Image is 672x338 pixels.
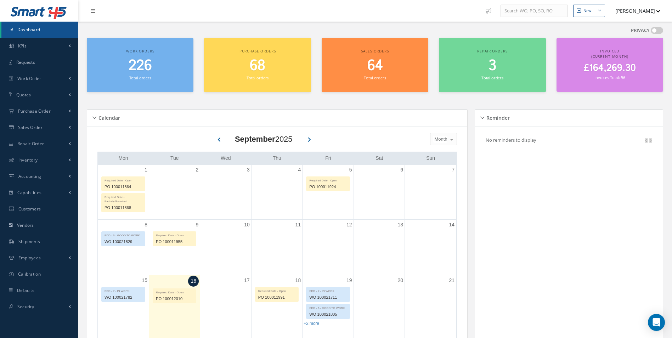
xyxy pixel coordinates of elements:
[361,49,389,53] span: Sales orders
[102,204,145,212] div: PO 100011868
[98,165,149,220] td: September 1, 2025
[294,275,303,286] a: September 18, 2025
[235,133,293,145] div: 2025
[303,165,354,220] td: September 5, 2025
[126,49,154,53] span: Work orders
[306,304,349,310] div: EDD - 6 - GOOD TO WORK
[18,206,41,212] span: Customers
[584,61,636,75] span: £164,269.30
[354,219,405,275] td: September 13, 2025
[102,183,145,191] div: PO 100011864
[648,314,665,331] div: Open Intercom Messenger
[149,219,200,275] td: September 9, 2025
[17,75,41,81] span: Work Order
[271,154,283,163] a: Thursday
[489,56,496,76] span: 3
[433,136,447,143] span: Month
[18,238,40,244] span: Shipments
[324,154,332,163] a: Friday
[354,165,405,220] td: September 6, 2025
[251,219,302,275] td: September 11, 2025
[306,293,349,302] div: WO 100021711
[255,293,298,302] div: PO 100011991
[367,56,383,76] span: 64
[557,38,663,92] a: Invoiced (Current Month) £164,269.30 Invoices Total: 56
[235,135,275,143] b: September
[304,321,319,326] a: Show 2 more events
[600,49,619,53] span: Invoiced
[143,165,149,175] a: September 1, 2025
[153,295,196,303] div: PO 100012010
[16,92,31,98] span: Quotes
[583,8,592,14] div: New
[348,165,354,175] a: September 5, 2025
[306,177,349,183] div: Required Date - Open
[243,220,251,230] a: September 10, 2025
[18,157,38,163] span: Inventory
[188,276,199,287] a: September 16, 2025
[18,108,51,114] span: Purchase Order
[609,4,660,18] button: [PERSON_NAME]
[345,220,354,230] a: September 12, 2025
[306,310,349,319] div: WO 100021805
[129,56,152,76] span: 226
[129,75,151,80] small: Total orders
[486,137,536,143] p: No reminders to display
[306,287,349,293] div: EDD - 7 - IN WORK
[149,165,200,220] td: September 2, 2025
[17,287,34,293] span: Defaults
[102,232,145,238] div: EDD - 6 - GOOD TO WORK
[247,75,269,80] small: Total orders
[594,75,625,80] small: Invoices Total: 56
[631,27,650,34] label: PRIVACY
[591,54,628,59] span: (Current Month)
[297,165,302,175] a: September 4, 2025
[405,219,456,275] td: September 14, 2025
[374,154,384,163] a: Saturday
[405,165,456,220] td: September 7, 2025
[399,165,405,175] a: September 6, 2025
[169,154,180,163] a: Tuesday
[18,124,43,130] span: Sales Order
[200,165,251,220] td: September 3, 2025
[18,271,41,277] span: Calibration
[501,5,567,17] input: Search WO, PO, SO, RO
[102,293,145,302] div: WO 100021782
[204,38,311,92] a: Purchase orders 68 Total orders
[573,5,605,17] button: New
[396,220,405,230] a: September 13, 2025
[102,238,145,246] div: WO 100021829
[447,220,456,230] a: September 14, 2025
[17,190,42,196] span: Capabilities
[243,275,251,286] a: September 17, 2025
[477,49,507,53] span: Repair orders
[484,113,510,121] h5: Reminder
[364,75,386,80] small: Total orders
[450,165,456,175] a: September 7, 2025
[96,113,120,121] h5: Calendar
[17,222,34,228] span: Vendors
[322,38,428,92] a: Sales orders 64 Total orders
[98,219,149,275] td: September 8, 2025
[18,255,41,261] span: Employees
[439,38,546,92] a: Repair orders 3 Total orders
[16,59,35,65] span: Requests
[153,289,196,295] div: Required Date - Open
[245,165,251,175] a: September 3, 2025
[102,287,145,293] div: EDD - 7 - IN WORK
[17,141,44,147] span: Repair Order
[250,56,265,76] span: 68
[239,49,276,53] span: Purchase orders
[18,173,41,179] span: Accounting
[17,304,34,310] span: Security
[200,219,251,275] td: September 10, 2025
[140,275,149,286] a: September 15, 2025
[345,275,354,286] a: September 19, 2025
[219,154,232,163] a: Wednesday
[102,177,145,183] div: Required Date - Open
[18,43,27,49] span: KPIs
[102,193,145,204] div: Required Date - Partially/Received
[306,183,349,191] div: PO 100011924
[143,220,149,230] a: September 8, 2025
[447,275,456,286] a: September 21, 2025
